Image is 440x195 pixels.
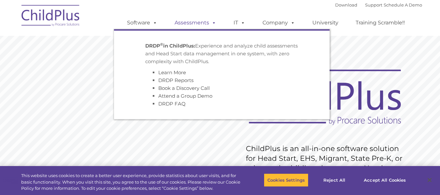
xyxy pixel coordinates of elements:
[145,43,195,49] strong: DRDP in ChildPlus:
[349,16,411,29] a: Training Scramble!!
[158,93,212,99] a: Attend a Group Demo
[158,77,193,83] a: DRDP Reports
[422,173,437,187] button: Close
[306,16,345,29] a: University
[335,2,357,7] a: Download
[158,85,210,91] a: Book a Discovery Call
[168,16,223,29] a: Assessments
[158,69,186,76] a: Learn More
[314,173,355,187] button: Reject All
[145,42,298,65] p: Experience and analyze child assessments and Head Start data management in one system, with zero ...
[121,16,164,29] a: Software
[227,16,252,29] a: IT
[365,2,382,7] a: Support
[384,2,422,7] a: Schedule A Demo
[158,101,186,107] a: DRDP FAQ
[160,42,163,47] sup: ©
[256,16,302,29] a: Company
[21,173,242,192] div: This website uses cookies to create a better user experience, provide statistics about user visit...
[360,173,409,187] button: Accept All Cookies
[335,2,422,7] font: |
[264,173,308,187] button: Cookies Settings
[18,0,83,33] img: ChildPlus by Procare Solutions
